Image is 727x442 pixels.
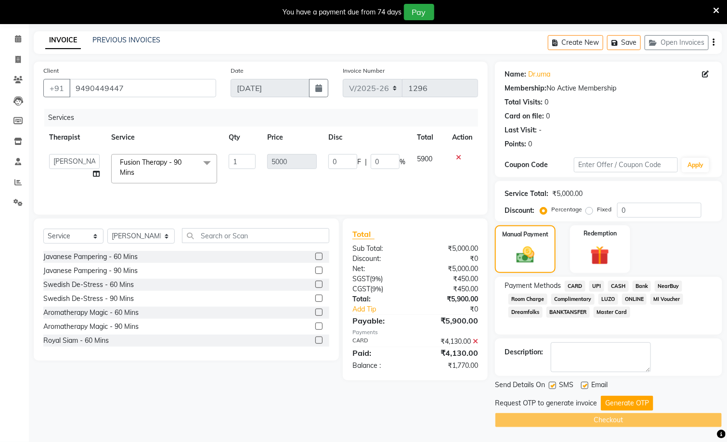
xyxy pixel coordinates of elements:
div: Request OTP to generate invoice [495,398,597,408]
a: Dr.uma [528,69,550,79]
div: Membership: [505,83,546,93]
div: Aromatherapy Magic - 60 Mins [43,308,139,318]
span: MI Voucher [650,294,683,305]
button: Open Invoices [645,35,709,50]
label: Percentage [551,205,582,214]
div: Total: [345,294,415,304]
div: ₹4,130.00 [415,347,486,359]
button: Create New [548,35,603,50]
div: Swedish De-Stress - 90 Mins [43,294,134,304]
th: Service [105,127,223,148]
div: Royal Siam - 60 Mins [43,336,109,346]
div: 0 [546,111,550,121]
div: Sub Total: [345,244,415,254]
img: _gift.svg [584,244,615,267]
span: Complimentary [551,294,595,305]
button: Apply [682,158,709,172]
div: Points: [505,139,526,149]
div: ₹5,900.00 [415,294,486,304]
span: 9% [372,275,381,283]
span: Send Details On [495,380,545,392]
label: Client [43,66,59,75]
a: PREVIOUS INVOICES [92,36,160,44]
div: Services [44,109,485,127]
div: Javanese Pampering - 60 Mins [43,252,138,262]
div: ₹5,000.00 [552,189,583,199]
a: x [134,168,139,177]
div: Discount: [345,254,415,264]
label: Manual Payment [502,230,548,239]
span: CGST [352,285,370,293]
div: You have a payment due from 74 days [283,7,402,17]
span: Fusion Therapy - 90 Mins [120,158,182,177]
span: % [400,157,405,167]
label: Date [231,66,244,75]
button: Save [607,35,641,50]
a: INVOICE [45,32,81,49]
th: Price [261,127,323,148]
div: 0 [545,97,548,107]
div: No Active Membership [505,83,713,93]
input: Enter Offer / Coupon Code [574,157,678,172]
span: UPI [589,281,604,292]
span: ONLINE [622,294,647,305]
th: Qty [223,127,261,148]
span: | [365,157,367,167]
label: Invoice Number [343,66,385,75]
div: ₹0 [415,254,486,264]
div: Payable: [345,315,415,326]
label: Redemption [584,229,617,238]
div: ₹4,130.00 [415,337,486,347]
label: Fixed [597,205,611,214]
span: 9% [372,285,381,293]
div: Payments [352,328,478,337]
div: ₹0 [427,304,485,314]
div: Description: [505,347,543,357]
th: Therapist [43,127,105,148]
th: Total [411,127,446,148]
div: ₹5,000.00 [415,264,486,274]
a: Add Tip [345,304,427,314]
span: BANKTANSFER [546,307,590,318]
div: ₹5,000.00 [415,244,486,254]
th: Action [446,127,478,148]
button: Generate OTP [601,396,653,411]
span: SMS [559,380,573,392]
div: Net: [345,264,415,274]
div: Javanese Pampering - 90 Mins [43,266,138,276]
div: ₹1,770.00 [415,361,486,371]
div: Balance : [345,361,415,371]
input: Search by Name/Mobile/Email/Code [69,79,216,97]
div: Service Total: [505,189,548,199]
span: Dreamfolks [508,307,543,318]
div: ₹450.00 [415,284,486,294]
span: CASH [608,281,629,292]
span: Email [591,380,608,392]
span: LUZO [598,294,618,305]
span: Room Charge [508,294,547,305]
img: _cash.svg [511,245,540,265]
th: Disc [323,127,411,148]
span: CARD [565,281,585,292]
div: Card on file: [505,111,544,121]
div: ₹5,900.00 [415,315,486,326]
div: Last Visit: [505,125,537,135]
div: ( ) [345,284,415,294]
div: 0 [528,139,532,149]
div: ₹450.00 [415,274,486,284]
div: - [539,125,542,135]
button: Pay [404,4,434,20]
span: SGST [352,274,370,283]
button: +91 [43,79,70,97]
div: Total Visits: [505,97,543,107]
div: Swedish De-Stress - 60 Mins [43,280,134,290]
span: Master Card [594,307,630,318]
div: Name: [505,69,526,79]
span: F [357,157,361,167]
span: 5900 [417,155,432,163]
div: Coupon Code [505,160,574,170]
div: ( ) [345,274,415,284]
div: Paid: [345,347,415,359]
span: Total [352,229,375,239]
div: CARD [345,337,415,347]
